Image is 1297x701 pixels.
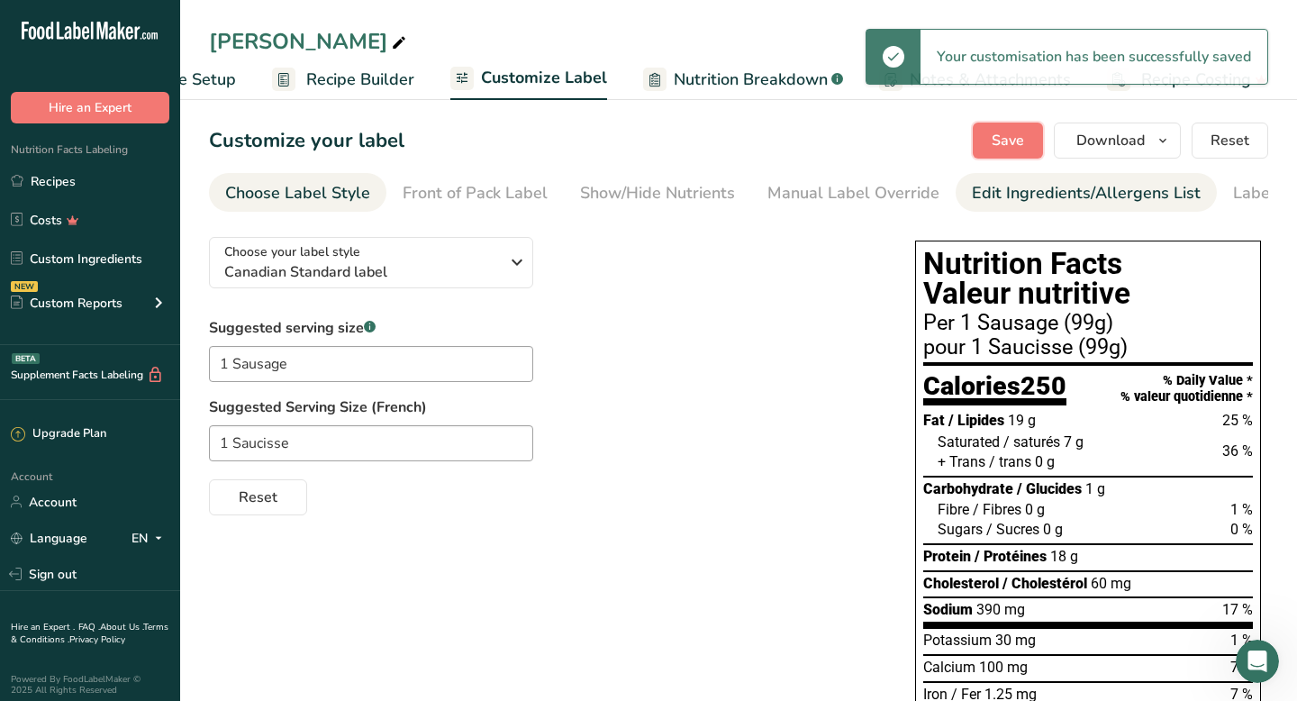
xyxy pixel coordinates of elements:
[209,25,410,58] div: [PERSON_NAME]
[923,601,973,618] span: Sodium
[1020,370,1066,401] span: 250
[450,58,607,101] a: Customize Label
[225,181,370,205] div: Choose Label Style
[138,68,236,92] span: Recipe Setup
[209,317,533,339] label: Suggested serving size
[11,621,168,646] a: Terms & Conditions .
[1230,659,1253,676] span: 7 %
[78,621,100,633] a: FAQ .
[1017,480,1082,497] span: / Glucides
[1230,632,1253,649] span: 1 %
[923,337,1253,359] div: pour 1 Saucisse (99g)
[100,621,143,633] a: About Us .
[481,66,607,90] span: Customize Label
[1222,601,1253,618] span: 17 %
[975,548,1047,565] span: / Protéines
[11,92,169,123] button: Hire an Expert
[923,373,1066,406] div: Calories
[306,68,414,92] span: Recipe Builder
[209,479,307,515] button: Reset
[938,501,969,518] span: Fibre
[923,632,992,649] span: Potassium
[972,181,1201,205] div: Edit Ingredients/Allergens List
[923,480,1013,497] span: Carbohydrate
[403,181,548,205] div: Front of Pack Label
[11,674,169,696] div: Powered By FoodLabelMaker © 2025 All Rights Reserved
[979,659,1028,676] span: 100 mg
[1076,130,1145,151] span: Download
[12,353,40,364] div: BETA
[224,242,360,261] span: Choose your label style
[986,521,1039,538] span: / Sucres
[1091,575,1131,592] span: 60 mg
[973,501,1021,518] span: / Fibres
[1107,59,1268,100] a: Recipe Costing
[767,181,939,205] div: Manual Label Override
[1050,548,1078,565] span: 18 g
[1211,130,1249,151] span: Reset
[923,659,975,676] span: Calcium
[938,521,983,538] span: Sugars
[580,181,735,205] div: Show/Hide Nutrients
[921,30,1267,84] div: Your customisation has been successfully saved
[11,523,87,554] a: Language
[1025,501,1045,518] span: 0 g
[1043,521,1063,538] span: 0 g
[1120,373,1253,405] div: % Daily Value * % valeur quotidienne *
[1222,442,1253,460] span: 36 %
[11,281,38,292] div: NEW
[923,412,945,429] span: Fat
[1003,433,1060,451] span: / saturés
[992,130,1024,151] span: Save
[643,59,843,100] a: Nutrition Breakdown
[995,632,1036,649] span: 30 mg
[976,601,1025,618] span: 390 mg
[1236,640,1279,683] iframe: Intercom live chat
[272,59,414,100] a: Recipe Builder
[1008,412,1036,429] span: 19 g
[11,294,122,313] div: Custom Reports
[1064,433,1084,451] span: 7 g
[69,633,125,646] a: Privacy Policy
[132,527,169,549] div: EN
[923,313,1253,334] div: Per 1 Sausage (99g)
[1192,123,1268,159] button: Reset
[209,237,533,288] button: Choose your label style Canadian Standard label
[239,487,277,508] span: Reset
[938,453,985,470] span: + Trans
[1222,412,1253,429] span: 25 %
[1230,501,1253,518] span: 1 %
[989,453,1031,470] span: / trans
[923,575,999,592] span: Cholesterol
[209,126,404,156] h1: Customize your label
[1085,480,1105,497] span: 1 g
[1002,575,1087,592] span: / Cholestérol
[948,412,1004,429] span: / Lipides
[973,123,1043,159] button: Save
[1230,521,1253,538] span: 0 %
[224,261,499,283] span: Canadian Standard label
[1054,123,1181,159] button: Download
[674,68,828,92] span: Nutrition Breakdown
[11,621,75,633] a: Hire an Expert .
[209,396,879,418] label: Suggested Serving Size (French)
[938,433,1000,451] span: Saturated
[1035,453,1055,470] span: 0 g
[923,548,971,565] span: Protein
[11,425,106,443] div: Upgrade Plan
[923,249,1253,309] h1: Nutrition Facts Valeur nutritive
